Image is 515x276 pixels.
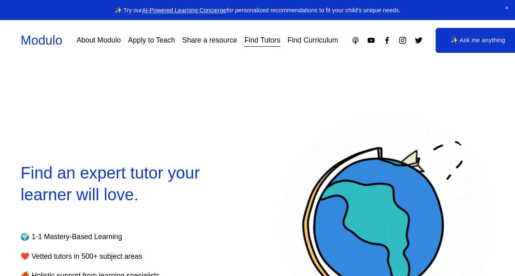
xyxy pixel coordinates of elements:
[20,163,235,206] h2: Find an expert tutor your learner will love.
[182,33,237,48] a: Share a resource
[20,33,62,48] a: Modulo
[142,7,227,14] a: AI-Powered Learning Concierge
[20,231,215,244] p: 🌍 1-1 Mastery-Based Learning
[77,33,121,48] a: About Modulo
[398,36,407,45] a: Instagram
[128,33,175,48] a: Apply to Teach
[383,36,391,45] a: Facebook
[351,36,360,45] a: Apple Podcasts
[288,33,338,48] a: Find Curriculum
[414,36,423,45] a: Twitter
[244,33,280,48] a: Find Tutors
[367,36,375,45] a: YouTube
[20,250,215,263] p: ❤️ Vetted tutors in 500+ subject areas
